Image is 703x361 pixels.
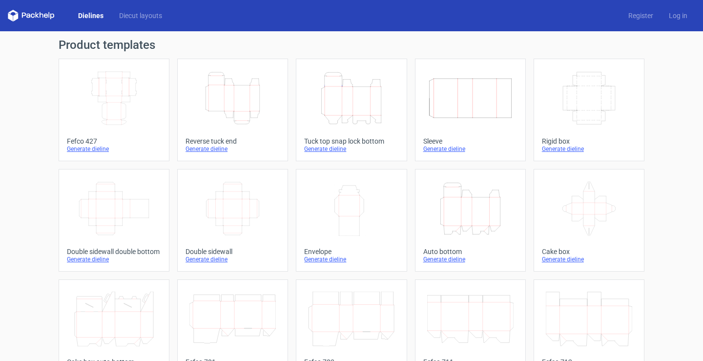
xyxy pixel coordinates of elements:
div: Auto bottom [423,248,517,255]
a: Fefco 427Generate dieline [59,59,169,161]
div: Generate dieline [423,255,517,263]
div: Generate dieline [186,255,280,263]
div: Reverse tuck end [186,137,280,145]
a: Double sidewallGenerate dieline [177,169,288,272]
div: Generate dieline [304,255,398,263]
a: Log in [661,11,695,21]
div: Rigid box [542,137,636,145]
div: Cake box [542,248,636,255]
a: Reverse tuck endGenerate dieline [177,59,288,161]
a: Dielines [70,11,111,21]
div: Generate dieline [67,255,161,263]
div: Tuck top snap lock bottom [304,137,398,145]
a: Rigid boxGenerate dieline [534,59,644,161]
div: Generate dieline [542,145,636,153]
div: Generate dieline [67,145,161,153]
a: Auto bottomGenerate dieline [415,169,526,272]
a: Diecut layouts [111,11,170,21]
a: Double sidewall double bottomGenerate dieline [59,169,169,272]
div: Envelope [304,248,398,255]
a: EnvelopeGenerate dieline [296,169,407,272]
h1: Product templates [59,39,644,51]
a: Register [620,11,661,21]
div: Sleeve [423,137,517,145]
div: Fefco 427 [67,137,161,145]
a: Cake boxGenerate dieline [534,169,644,272]
div: Generate dieline [423,145,517,153]
div: Generate dieline [542,255,636,263]
div: Double sidewall double bottom [67,248,161,255]
div: Double sidewall [186,248,280,255]
div: Generate dieline [304,145,398,153]
a: Tuck top snap lock bottomGenerate dieline [296,59,407,161]
a: SleeveGenerate dieline [415,59,526,161]
div: Generate dieline [186,145,280,153]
